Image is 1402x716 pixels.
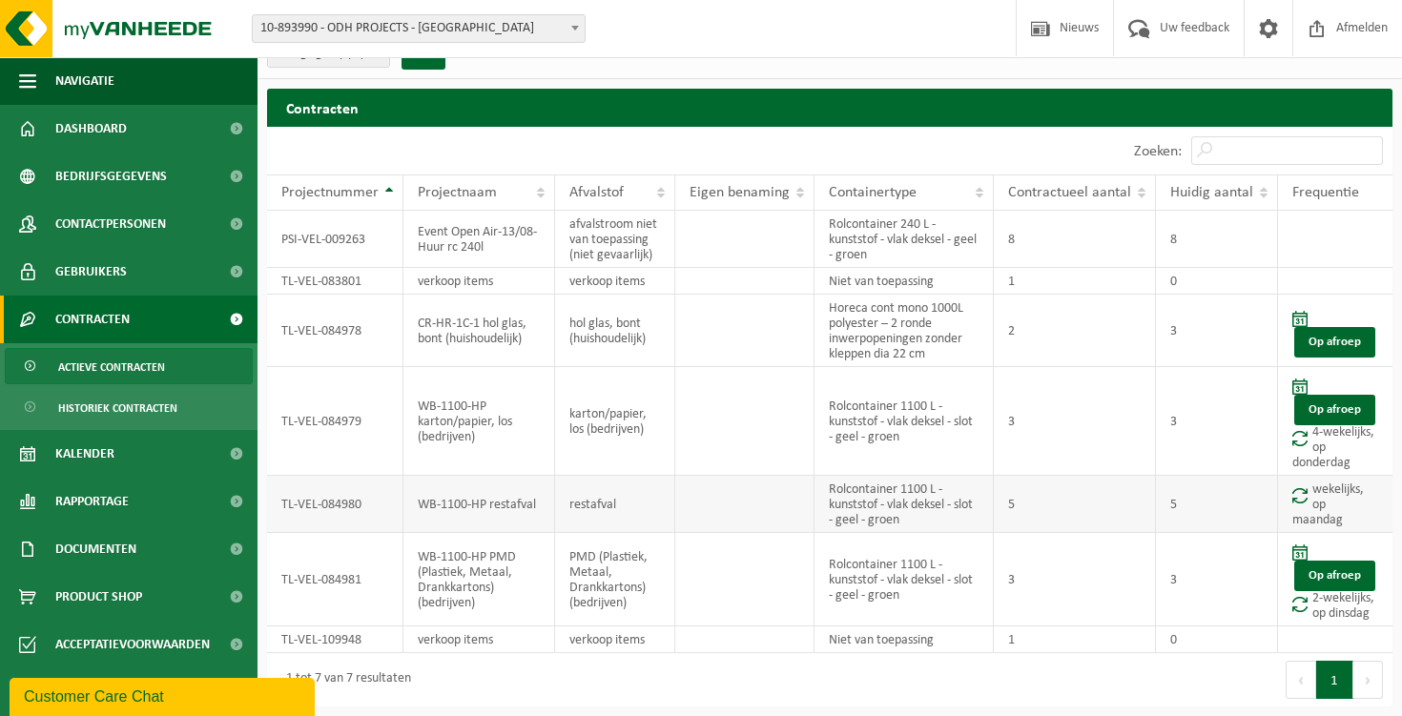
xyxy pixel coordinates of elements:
[55,573,142,621] span: Product Shop
[1134,144,1182,159] label: Zoeken:
[690,185,790,200] span: Eigen benaming
[267,89,1392,126] h2: Contracten
[555,211,676,268] td: afvalstroom niet van toepassing (niet gevaarlijk)
[1156,211,1278,268] td: 8
[555,295,676,367] td: hol glas, bont (huishoudelijk)
[1008,185,1131,200] span: Contractueel aantal
[994,295,1156,367] td: 2
[1156,476,1278,533] td: 5
[994,367,1156,476] td: 3
[55,105,127,153] span: Dashboard
[1156,533,1278,626] td: 3
[55,248,127,296] span: Gebruikers
[1170,185,1253,200] span: Huidig aantal
[55,200,166,248] span: Contactpersonen
[1156,268,1278,295] td: 0
[1156,626,1278,653] td: 0
[403,295,555,367] td: CR-HR-1C-1 hol glas, bont (huishoudelijk)
[55,525,136,573] span: Documenten
[814,533,994,626] td: Rolcontainer 1100 L - kunststof - vlak deksel - slot - geel - groen
[1294,561,1375,591] a: Op afroep
[1294,395,1375,425] a: Op afroep
[814,626,994,653] td: Niet van toepassing
[267,211,403,268] td: PSI-VEL-009263
[1278,367,1392,476] td: 4-wekelijks, op donderdag
[267,367,403,476] td: TL-VEL-084979
[55,296,130,343] span: Contracten
[403,626,555,653] td: verkoop items
[55,478,129,525] span: Rapportage
[5,389,253,425] a: Historiek contracten
[55,430,114,478] span: Kalender
[994,533,1156,626] td: 3
[403,367,555,476] td: WB-1100-HP karton/papier, los (bedrijven)
[267,268,403,295] td: TL-VEL-083801
[1292,185,1359,200] span: Frequentie
[555,626,676,653] td: verkoop items
[55,57,114,105] span: Navigatie
[267,295,403,367] td: TL-VEL-084978
[252,14,586,43] span: 10-893990 - ODH PROJECTS - VILVOORDE
[814,211,994,268] td: Rolcontainer 240 L - kunststof - vlak deksel - geel - groen
[267,533,403,626] td: TL-VEL-084981
[994,211,1156,268] td: 8
[281,185,379,200] span: Projectnummer
[403,211,555,268] td: Event Open Air-13/08-Huur rc 240l
[253,15,585,42] span: 10-893990 - ODH PROJECTS - VILVOORDE
[994,268,1156,295] td: 1
[55,153,167,200] span: Bedrijfsgegevens
[814,268,994,295] td: Niet van toepassing
[814,476,994,533] td: Rolcontainer 1100 L - kunststof - vlak deksel - slot - geel - groen
[277,663,411,697] div: 1 tot 7 van 7 resultaten
[814,367,994,476] td: Rolcontainer 1100 L - kunststof - vlak deksel - slot - geel - groen
[994,626,1156,653] td: 1
[58,349,165,385] span: Actieve contracten
[555,476,676,533] td: restafval
[58,390,177,426] span: Historiek contracten
[569,185,624,200] span: Afvalstof
[814,295,994,367] td: Horeca cont mono 1000L polyester – 2 ronde inwerpopeningen zonder kleppen dia 22 cm
[403,533,555,626] td: WB-1100-HP PMD (Plastiek, Metaal, Drankkartons) (bedrijven)
[403,268,555,295] td: verkoop items
[555,367,676,476] td: karton/papier, los (bedrijven)
[555,533,676,626] td: PMD (Plastiek, Metaal, Drankkartons) (bedrijven)
[1156,295,1278,367] td: 3
[267,626,403,653] td: TL-VEL-109948
[267,476,403,533] td: TL-VEL-084980
[10,674,319,716] iframe: chat widget
[1278,533,1392,626] td: 2-wekelijks, op dinsdag
[994,476,1156,533] td: 5
[1156,367,1278,476] td: 3
[5,348,253,384] a: Actieve contracten
[418,185,497,200] span: Projectnaam
[1278,476,1392,533] td: wekelijks, op maandag
[55,621,210,668] span: Acceptatievoorwaarden
[1316,661,1353,699] button: 1
[1294,327,1375,358] a: Op afroep
[403,476,555,533] td: WB-1100-HP restafval
[829,185,917,200] span: Containertype
[1353,661,1383,699] button: Next
[555,268,676,295] td: verkoop items
[1286,661,1316,699] button: Previous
